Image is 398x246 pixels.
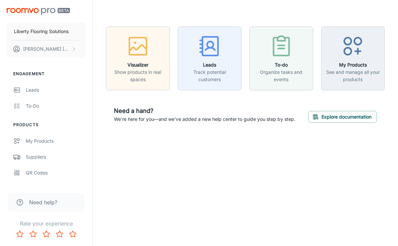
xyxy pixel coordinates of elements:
[325,61,381,69] h6: My Products
[26,137,86,145] div: My Products
[26,102,86,110] div: To-do
[325,69,381,83] p: See and manage all your products
[26,153,86,161] div: Suppliers
[308,113,377,120] a: Explore documentation
[249,26,313,90] button: To-doOrganize tasks and events
[178,26,242,90] button: LeadsTrack potential customers
[23,45,70,53] p: [PERSON_NAME] [PERSON_NAME]
[7,8,70,15] img: Roomvo PRO Beta
[110,61,166,69] h6: Visualizer
[249,55,313,61] a: To-doOrganize tasks and events
[7,23,86,40] button: Liberty Flooring Solutions
[7,40,86,58] button: [PERSON_NAME] [PERSON_NAME]
[110,69,166,83] p: Show products in real spaces
[254,69,309,83] p: Organize tasks and events
[178,55,242,61] a: LeadsTrack potential customers
[254,61,309,69] h6: To-do
[26,86,86,94] div: Leads
[14,28,69,35] p: Liberty Flooring Solutions
[106,26,170,90] button: VisualizerShow products in real spaces
[182,61,237,69] h6: Leads
[308,111,377,123] button: Explore documentation
[182,69,237,83] p: Track potential customers
[321,55,385,61] a: My ProductsSee and manage all your products
[114,106,295,116] h6: Need a hand?
[114,116,295,123] p: We're here for you—and we've added a new help center to guide you step by step.
[321,26,385,90] button: My ProductsSee and manage all your products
